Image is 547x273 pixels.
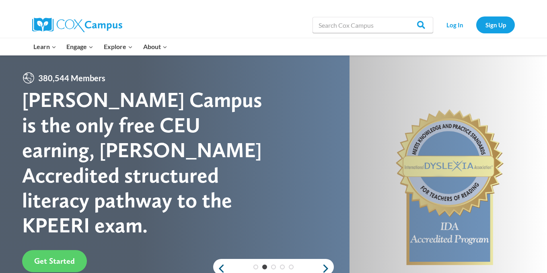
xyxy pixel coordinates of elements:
span: Get Started [34,256,75,266]
span: 380,544 Members [35,72,109,84]
button: Child menu of Learn [28,38,62,55]
input: Search Cox Campus [313,17,433,33]
button: Child menu of About [138,38,173,55]
a: 4 [280,265,285,269]
img: Cox Campus [32,18,122,32]
div: [PERSON_NAME] Campus is the only free CEU earning, [PERSON_NAME] Accredited structured literacy p... [22,87,273,238]
a: 1 [253,265,258,269]
a: 3 [271,265,276,269]
a: 2 [262,265,267,269]
nav: Primary Navigation [28,38,172,55]
a: Sign Up [476,16,515,33]
a: Get Started [22,250,87,272]
nav: Secondary Navigation [437,16,515,33]
button: Child menu of Explore [99,38,138,55]
a: Log In [437,16,472,33]
button: Child menu of Engage [62,38,99,55]
a: 5 [289,265,294,269]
